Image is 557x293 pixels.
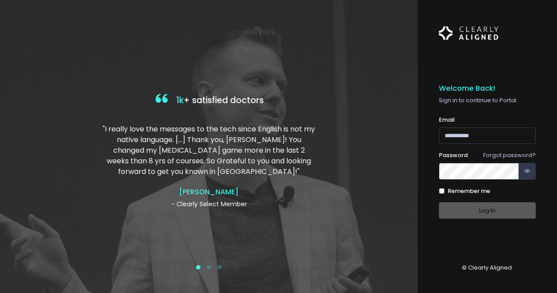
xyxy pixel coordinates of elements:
p: "I really love the messages to the tech since English is not my native language. […] Thank you, [... [102,124,316,177]
p: - Clearly Select Member [102,200,316,209]
h5: Welcome Back! [439,84,536,93]
label: Remember me [448,187,490,196]
span: 1k [176,94,184,106]
label: Password [439,151,468,160]
a: Forgot password? [483,151,536,159]
p: © Clearly Aligned. [439,263,536,272]
img: Logo Horizontal [439,21,498,45]
p: Sign in to continue to Portal. [439,96,536,105]
h4: [PERSON_NAME] [102,188,316,196]
label: Email [439,116,455,124]
h4: + satisfied doctors [102,92,316,110]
